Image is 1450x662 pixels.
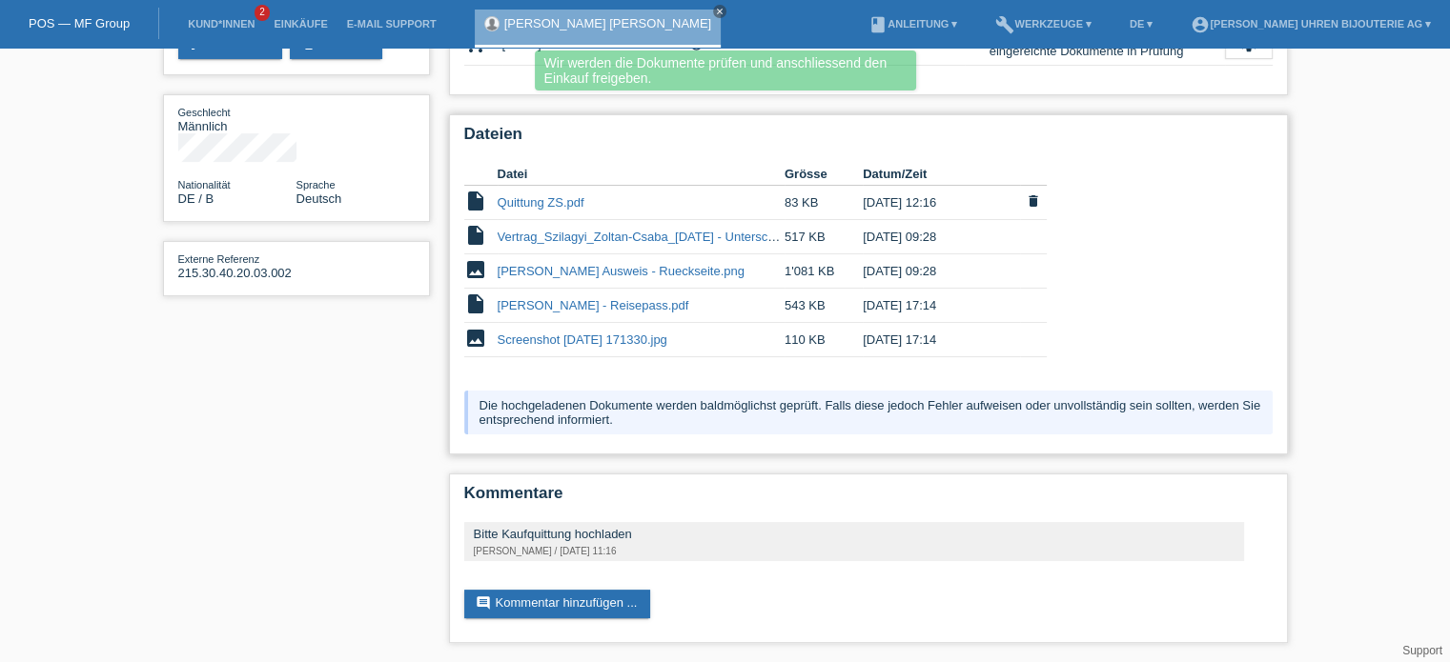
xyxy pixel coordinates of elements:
a: Screenshot [DATE] 171330.jpg [498,332,667,347]
a: POS — MF Group [29,16,130,30]
span: 2 [255,5,270,21]
td: [DATE] 17:14 [863,289,1019,323]
div: 215.30.40.20.03.002 [178,251,296,280]
a: [PERSON_NAME] - Reisepass.pdf [498,298,689,312]
a: Einkäufe [264,18,337,30]
th: Grösse [785,163,863,186]
a: [PERSON_NAME] Ausweis - Rueckseite.png [498,264,745,278]
div: [PERSON_NAME] / [DATE] 11:16 [474,546,1235,556]
span: Deutschland / B / 12.09.2022 [178,191,214,206]
i: account_circle [1191,15,1210,34]
a: commentKommentar hinzufügen ... [464,590,651,618]
i: build [995,15,1014,34]
td: 517 KB [785,220,863,254]
i: close [715,7,725,16]
div: Die hochgeladenen Dokumente werden baldmöglichst geprüft. Falls diese jedoch Fehler aufweisen ode... [464,391,1273,434]
span: Nationalität [178,179,231,191]
i: comment [476,595,491,611]
div: Männlich [178,105,296,133]
td: [DATE] 17:14 [863,323,1019,357]
i: insert_drive_file [464,224,487,247]
th: Datum/Zeit [863,163,1019,186]
a: Vertrag_Szilagyi_Zoltan-Csaba_[DATE] - Unterschrieben.pdf [498,230,830,244]
td: 110 KB [785,323,863,357]
i: delete [1026,193,1041,209]
a: Kund*innen [178,18,264,30]
a: close [713,5,726,18]
div: Bitte Kaufquittung hochladen [474,527,1235,541]
span: Sprache [296,179,336,191]
span: Externe Referenz [178,253,260,265]
span: Löschen [1020,191,1047,213]
td: [DATE] 12:16 [863,186,1019,220]
td: 83 KB [785,186,863,220]
i: insert_drive_file [464,190,487,212]
td: [DATE] 09:28 [863,220,1019,254]
a: E-Mail Support [337,18,446,30]
i: image [464,258,487,281]
a: buildWerkzeuge ▾ [986,18,1101,30]
i: insert_drive_file [464,292,487,315]
a: account_circle[PERSON_NAME] Uhren Bijouterie AG ▾ [1181,18,1440,30]
a: Quittung ZS.pdf [498,195,584,210]
a: Support [1402,644,1442,657]
td: 543 KB [785,289,863,323]
i: image [464,327,487,350]
i: book [868,15,888,34]
a: DE ▾ [1120,18,1162,30]
div: Wir werden die Dokumente prüfen und anschliessend den Einkauf freigeben. [535,50,916,90]
th: Datei [498,163,785,186]
a: [PERSON_NAME] [PERSON_NAME] [504,16,711,30]
h2: Dateien [464,125,1273,153]
h2: Kommentare [464,484,1273,512]
span: Geschlecht [178,107,231,118]
a: bookAnleitung ▾ [859,18,967,30]
span: Deutsch [296,191,342,206]
td: 1'081 KB [785,254,863,289]
td: [DATE] 09:28 [863,254,1019,289]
